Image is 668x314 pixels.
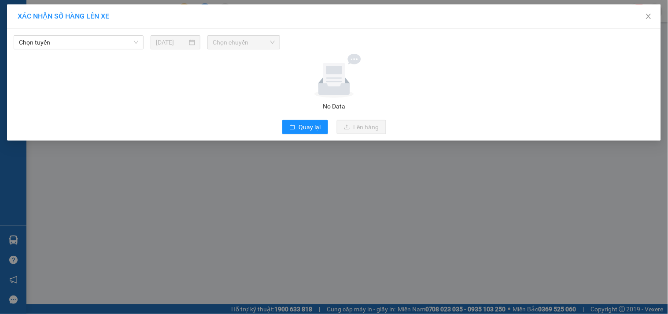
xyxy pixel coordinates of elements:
input: 14/08/2025 [156,37,187,47]
button: Close [636,4,661,29]
span: Quay lại [299,122,321,132]
span: Chọn tuyến [19,36,138,49]
button: uploadLên hàng [337,120,386,134]
button: rollbackQuay lại [282,120,328,134]
span: Chọn chuyến [213,36,275,49]
span: rollback [289,124,295,131]
span: XÁC NHẬN SỐ HÀNG LÊN XE [18,12,109,20]
div: No Data [13,101,655,111]
span: close [645,13,652,20]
